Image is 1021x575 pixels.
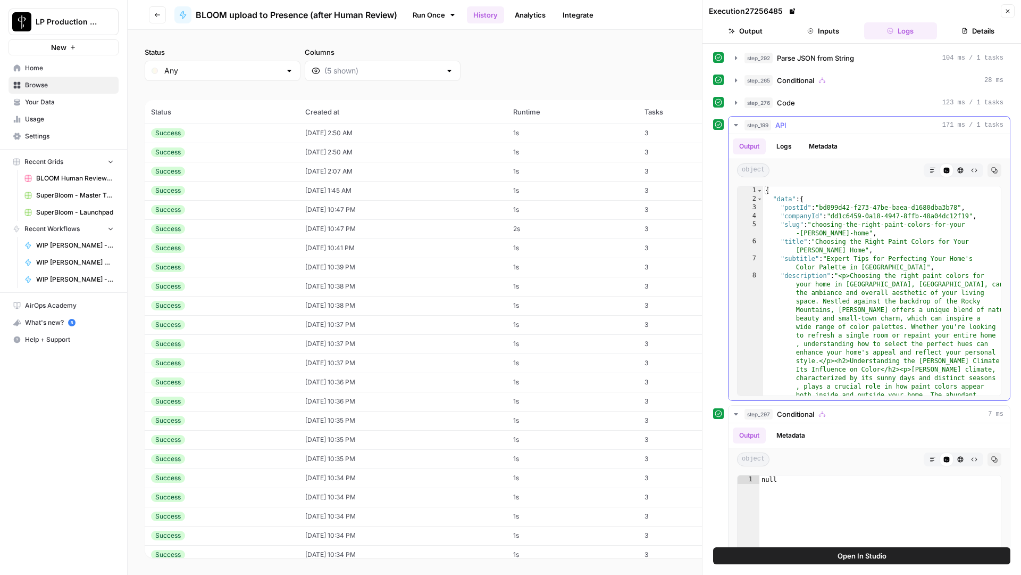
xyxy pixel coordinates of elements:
span: Toggle code folding, rows 1 through 53 [757,186,763,195]
th: Tasks [638,100,741,124]
span: Code [777,97,795,108]
button: 7 ms [729,406,1010,423]
div: Success [151,205,185,215]
button: Help + Support [9,331,119,348]
td: [DATE] 10:37 PM [299,334,507,354]
a: Integrate [556,6,600,23]
span: 123 ms / 1 tasks [942,98,1003,108]
td: 3 [638,545,741,564]
div: Success [151,262,185,272]
span: 104 ms / 1 tasks [942,53,1003,63]
div: Success [151,358,185,368]
button: Metadata [770,428,811,443]
td: 1s [507,239,638,258]
a: AirOps Academy [9,297,119,314]
td: 3 [638,354,741,373]
td: 1s [507,411,638,430]
td: [DATE] 10:38 PM [299,296,507,315]
span: WIP [PERSON_NAME] - Moderate LP Blog Refresh for LLM Search Friendliness [36,275,114,284]
td: 1s [507,545,638,564]
td: [DATE] 10:47 PM [299,200,507,219]
a: WIP [PERSON_NAME] - Moderate LP Blog Refresh for LLM Search Friendliness [20,271,119,288]
div: Success [151,339,185,349]
td: 3 [638,143,741,162]
div: Success [151,550,185,560]
span: Recent Grids [24,157,63,167]
div: 7 [738,254,763,272]
label: Columns [305,47,461,57]
td: 3 [638,258,741,277]
td: 1s [507,354,638,373]
span: New [51,42,66,53]
th: Runtime [507,100,638,124]
span: Your Data [25,97,114,107]
button: Output [733,428,766,443]
div: Success [151,512,185,521]
a: 5 [68,319,76,326]
td: [DATE] 10:39 PM [299,258,507,277]
td: 3 [638,430,741,449]
button: Recent Workflows [9,221,119,237]
td: [DATE] 10:37 PM [299,354,507,373]
td: [DATE] 10:36 PM [299,392,507,411]
td: 3 [638,488,741,507]
span: 7 ms [988,409,1003,419]
td: 1s [507,392,638,411]
td: 3 [638,296,741,315]
td: 1s [507,258,638,277]
button: Open In Studio [713,547,1010,564]
td: [DATE] 10:37 PM [299,315,507,334]
div: Success [151,320,185,330]
button: 123 ms / 1 tasks [729,94,1010,111]
span: Conditional [777,409,814,420]
div: Success [151,167,185,176]
span: object [737,453,769,466]
a: Your Data [9,94,119,111]
span: object [737,163,769,177]
span: Settings [25,132,114,141]
div: Success [151,377,185,387]
th: Status [145,100,299,124]
div: Success [151,531,185,540]
div: What's new? [9,315,118,331]
a: Browse [9,77,119,94]
td: 3 [638,392,741,411]
td: [DATE] 10:41 PM [299,239,507,258]
button: Recent Grids [9,154,119,170]
td: 3 [638,200,741,219]
td: 1s [507,181,638,200]
td: 3 [638,334,741,354]
td: [DATE] 10:35 PM [299,411,507,430]
td: 3 [638,181,741,200]
span: WIP [PERSON_NAME] - Heavy LP Blog Refresh for LLM Search Friendliness [36,241,114,250]
div: Success [151,492,185,502]
span: BLOOM Human Review (ver2) [36,174,114,183]
td: 3 [638,219,741,239]
td: 3 [638,411,741,430]
td: 3 [638,277,741,296]
span: 28 ms [984,76,1003,85]
div: Success [151,243,185,253]
button: Output [733,138,766,154]
div: 1 [738,475,759,484]
a: History [467,6,504,23]
td: 1s [507,277,638,296]
span: Browse [25,80,114,90]
td: [DATE] 2:07 AM [299,162,507,181]
text: 5 [70,320,73,325]
div: Success [151,397,185,406]
a: WIP [PERSON_NAME] Blog writer [20,254,119,271]
button: Logs [864,22,938,39]
div: 1 [738,186,763,195]
td: 3 [638,373,741,392]
a: Run Once [406,6,463,24]
td: [DATE] 10:35 PM [299,430,507,449]
span: WIP [PERSON_NAME] Blog writer [36,258,114,267]
td: [DATE] 2:50 AM [299,143,507,162]
span: Conditional [777,75,814,86]
button: Logs [770,138,798,154]
span: 171 ms / 1 tasks [942,120,1003,130]
a: BLOOM upload to Presence (after Human Review) [174,6,397,23]
td: 3 [638,469,741,488]
span: (3509 records) [145,81,1004,100]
